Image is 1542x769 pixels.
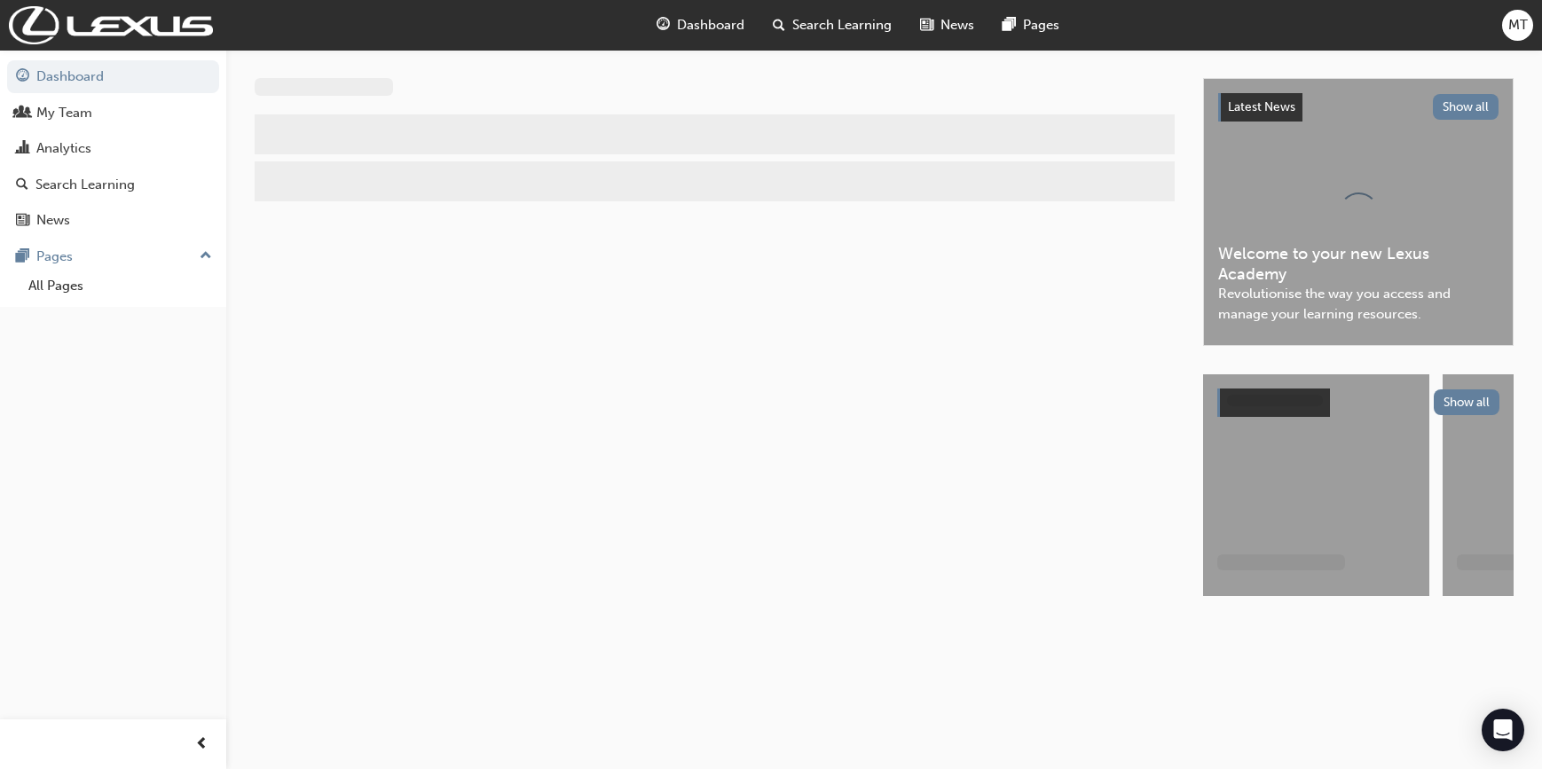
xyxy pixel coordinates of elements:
a: My Team [7,97,219,129]
button: Show all [1433,94,1499,120]
span: search-icon [773,14,785,36]
span: prev-icon [195,734,208,756]
img: Trak [9,6,213,44]
div: My Team [36,103,92,123]
button: Pages [7,240,219,273]
span: Revolutionise the way you access and manage your learning resources. [1218,284,1499,324]
button: Show all [1434,389,1500,415]
span: news-icon [920,14,933,36]
span: guage-icon [16,69,29,85]
div: Analytics [36,138,91,159]
span: pages-icon [16,249,29,265]
button: MT [1502,10,1533,41]
span: chart-icon [16,141,29,157]
span: up-icon [200,245,212,268]
div: Open Intercom Messenger [1482,709,1524,751]
a: Analytics [7,132,219,165]
span: pages-icon [1003,14,1016,36]
a: guage-iconDashboard [642,7,759,43]
span: news-icon [16,213,29,229]
div: Pages [36,247,73,267]
a: pages-iconPages [988,7,1074,43]
span: Search Learning [792,15,892,35]
a: News [7,204,219,237]
button: DashboardMy TeamAnalyticsSearch LearningNews [7,57,219,240]
div: Search Learning [35,175,135,195]
a: Dashboard [7,60,219,93]
div: News [36,210,70,231]
span: people-icon [16,106,29,122]
span: Dashboard [677,15,744,35]
a: Show all [1217,388,1499,417]
span: Latest News [1228,99,1295,114]
a: Latest NewsShow allWelcome to your new Lexus AcademyRevolutionise the way you access and manage y... [1203,78,1514,346]
a: news-iconNews [906,7,988,43]
span: guage-icon [657,14,670,36]
a: Search Learning [7,169,219,201]
a: Latest NewsShow all [1218,93,1499,122]
a: search-iconSearch Learning [759,7,906,43]
a: All Pages [21,272,219,300]
span: MT [1508,15,1528,35]
span: search-icon [16,177,28,193]
span: Welcome to your new Lexus Academy [1218,244,1499,284]
span: Pages [1023,15,1059,35]
span: News [940,15,974,35]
